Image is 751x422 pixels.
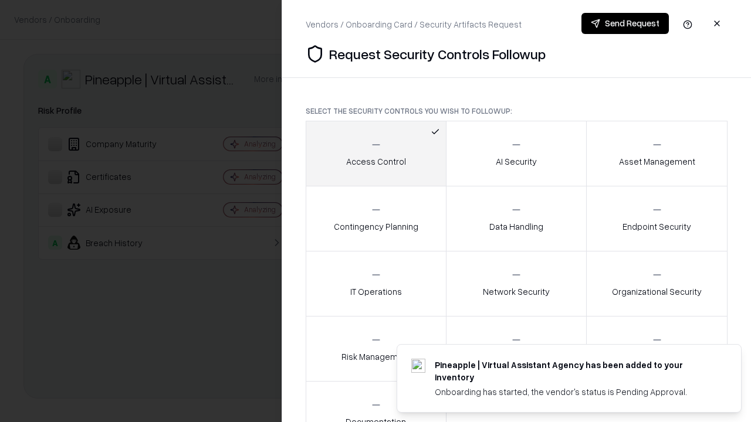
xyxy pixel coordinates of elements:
[586,186,728,251] button: Endpoint Security
[306,251,446,316] button: IT Operations
[435,386,713,398] div: Onboarding has started, the vendor's status is Pending Approval.
[586,121,728,186] button: Asset Management
[483,285,550,298] p: Network Security
[411,359,425,373] img: trypineapple.com
[350,285,402,298] p: IT Operations
[446,251,587,316] button: Network Security
[496,155,537,168] p: AI Security
[586,316,728,382] button: Threat Management
[334,220,418,233] p: Contingency Planning
[306,18,522,30] div: Vendors / Onboarding Card / Security Artifacts Request
[306,121,446,186] button: Access Control
[446,316,587,382] button: Security Incidents
[306,316,446,382] button: Risk Management
[306,186,446,251] button: Contingency Planning
[329,45,546,63] p: Request Security Controls Followup
[623,220,691,233] p: Endpoint Security
[619,155,695,168] p: Asset Management
[446,121,587,186] button: AI Security
[435,359,713,383] div: Pineapple | Virtual Assistant Agency has been added to your inventory
[346,155,406,168] p: Access Control
[306,106,728,116] p: Select the security controls you wish to followup:
[489,220,543,233] p: Data Handling
[341,350,411,363] p: Risk Management
[612,285,702,298] p: Organizational Security
[446,186,587,251] button: Data Handling
[586,251,728,316] button: Organizational Security
[581,13,669,34] button: Send Request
